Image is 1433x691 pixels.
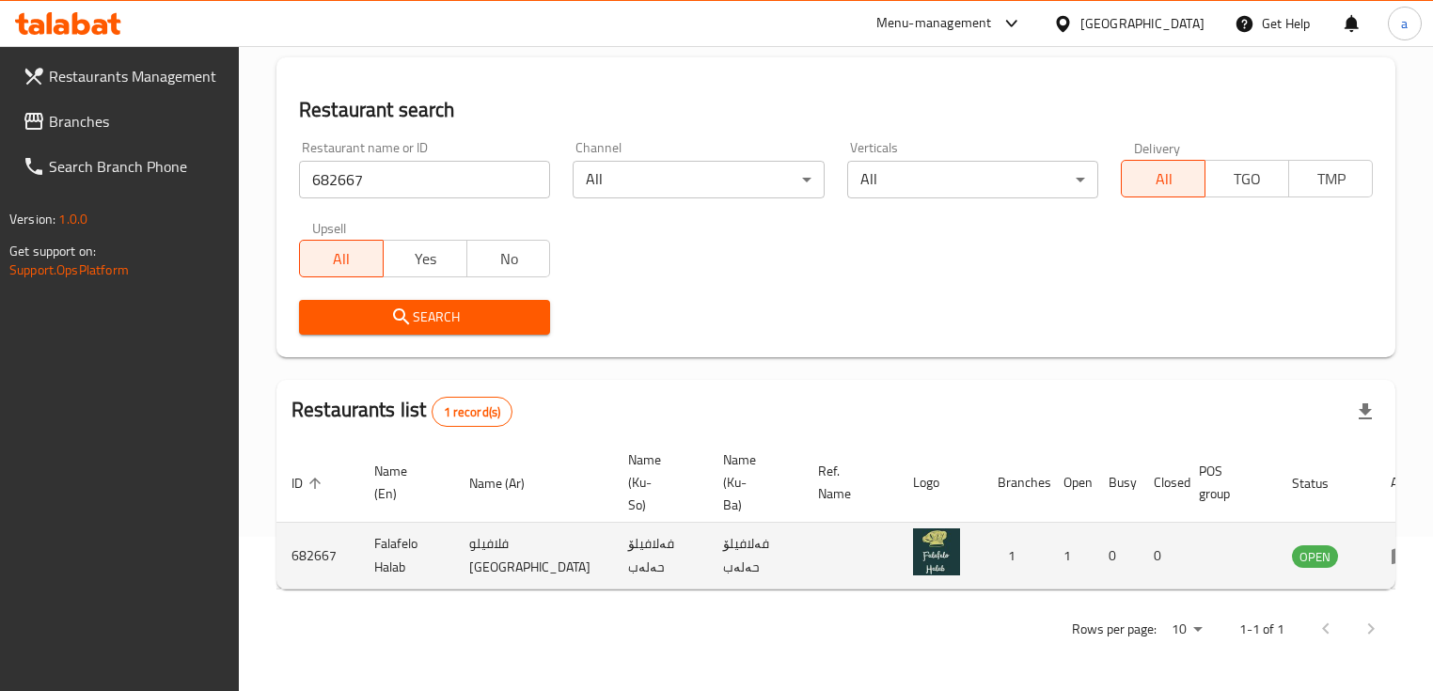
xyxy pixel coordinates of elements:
div: All [847,161,1098,198]
td: 682667 [276,523,359,589]
a: Branches [8,99,240,144]
button: All [299,240,384,277]
span: Version: [9,207,55,231]
td: فەلافیلۆ حەلەب [708,523,803,589]
span: TMP [1297,165,1365,193]
button: All [1121,160,1205,197]
span: All [1129,165,1198,193]
p: 1-1 of 1 [1239,618,1284,641]
span: Search [314,306,535,329]
h2: Restaurant search [299,96,1373,124]
span: Search Branch Phone [49,155,225,178]
span: Name (Ku-Ba) [723,448,780,516]
span: Name (En) [374,460,432,505]
td: 1 [1048,523,1094,589]
button: Yes [383,240,467,277]
button: Search [299,300,550,335]
span: Name (Ar) [469,472,549,495]
div: Menu-management [876,12,992,35]
span: POS group [1199,460,1254,505]
div: Export file [1343,389,1388,434]
th: Busy [1094,443,1139,523]
td: 0 [1094,523,1139,589]
button: No [466,240,551,277]
span: a [1401,13,1408,34]
td: 0 [1139,523,1184,589]
span: No [475,245,543,273]
input: Search for restaurant name or ID.. [299,161,550,198]
span: ID [291,472,327,495]
div: Rows per page: [1164,616,1209,644]
label: Upsell [312,221,347,234]
td: 1 [983,523,1048,589]
span: Name (Ku-So) [628,448,685,516]
td: فەلافیلۆ حەلەب [613,523,708,589]
th: Logo [898,443,983,523]
h2: Restaurants list [291,396,512,427]
span: OPEN [1292,546,1338,568]
a: Search Branch Phone [8,144,240,189]
div: Total records count [432,397,513,427]
th: Open [1048,443,1094,523]
span: Yes [391,245,460,273]
span: Ref. Name [818,460,875,505]
span: All [307,245,376,273]
img: Falafelo Halab [913,528,960,575]
span: Status [1292,472,1353,495]
button: TGO [1205,160,1289,197]
span: TGO [1213,165,1282,193]
div: OPEN [1292,545,1338,568]
span: Get support on: [9,239,96,263]
div: [GEOGRAPHIC_DATA] [1080,13,1205,34]
td: Falafelo Halab [359,523,454,589]
th: Branches [983,443,1048,523]
span: 1 record(s) [433,403,512,421]
span: Branches [49,110,225,133]
td: فلافيلو [GEOGRAPHIC_DATA] [454,523,613,589]
span: 1.0.0 [58,207,87,231]
th: Closed [1139,443,1184,523]
div: All [573,161,824,198]
label: Delivery [1134,141,1181,154]
a: Restaurants Management [8,54,240,99]
span: Restaurants Management [49,65,225,87]
button: TMP [1288,160,1373,197]
a: Support.OpsPlatform [9,258,129,282]
p: Rows per page: [1072,618,1157,641]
